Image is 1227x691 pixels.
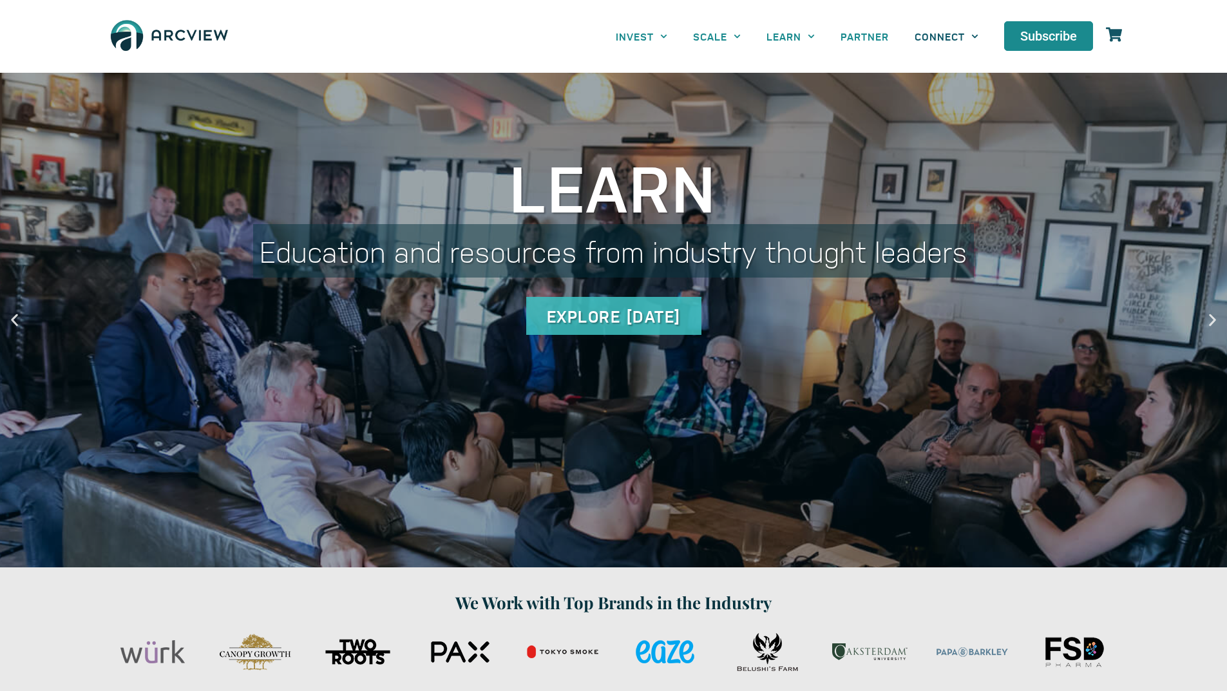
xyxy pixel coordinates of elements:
div: 1 / 22 [207,628,303,676]
a: CONNECT [902,22,991,51]
div: Explore [DATE] [526,297,701,335]
div: 2 / 22 [310,628,406,676]
div: Papa & Barkley 125x75 [924,628,1020,676]
div: Two Roots 125x75 [310,628,406,676]
div: 22 / 22 [105,628,201,676]
div: Canopy Growth 125x75 [207,628,303,676]
nav: Menu [603,22,992,51]
div: 6 / 22 [719,628,815,676]
div: 4 / 22 [515,628,611,676]
div: 8 / 22 [924,628,1020,676]
a: Subscribe [1004,21,1093,51]
div: 5 / 22 [617,628,713,676]
div: brand-wurk [105,628,201,676]
div: FSD Pharma 125x75 [1027,628,1123,676]
div: Learn [253,153,974,218]
div: 7 / 22 [822,628,918,676]
div: Education and resources from industry thought leaders [253,224,974,278]
div: 9 / 22 [1027,628,1123,676]
div: Belushi's Farm 125x75 [719,628,815,676]
a: SCALE [680,22,754,51]
div: Eaze 125x75 [617,628,713,676]
a: LEARN [754,22,828,51]
a: PARTNER [828,22,902,51]
div: Tokyo Smoke 125x75 [515,628,611,676]
div: Next slide [1204,312,1221,328]
img: The Arcview Group [105,13,234,60]
div: 3 / 22 [412,628,508,676]
div: Slides [105,628,1123,676]
h1: We Work with Top Brands in the Industry [105,590,1123,615]
div: Previous slide [6,312,23,328]
a: INVEST [603,22,680,51]
div: Oaksterdam University [822,628,918,676]
span: Subscribe [1020,30,1077,43]
div: PAX 125x75 [412,628,508,676]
